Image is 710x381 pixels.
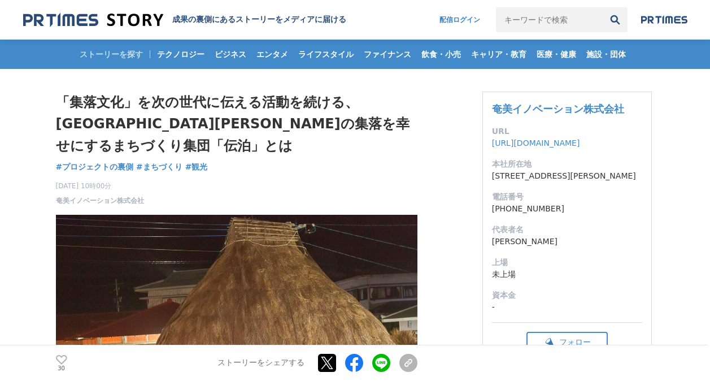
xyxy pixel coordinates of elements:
dt: 代表者名 [492,224,642,236]
img: 成果の裏側にあるストーリーをメディアに届ける [23,12,163,28]
span: 医療・健康 [532,49,581,59]
a: #観光 [185,161,208,173]
span: 施設・団体 [582,49,630,59]
a: ライフスタイル [294,40,358,69]
dd: 未上場 [492,269,642,280]
a: #プロジェクトの裏側 [56,161,134,173]
a: 飲食・小売 [417,40,465,69]
span: エンタメ [252,49,293,59]
dt: 電話番号 [492,191,642,203]
dt: 資本金 [492,289,642,301]
a: 奄美イノベーション株式会社 [492,103,624,115]
dt: URL [492,125,642,137]
a: [URL][DOMAIN_NAME] [492,138,580,148]
dt: 本社所在地 [492,158,642,170]
dd: [PERSON_NAME] [492,236,642,248]
span: [DATE] 10時00分 [56,181,144,191]
dd: - [492,301,642,313]
button: 検索 [603,7,628,32]
button: フォロー [526,332,608,353]
a: 施設・団体 [582,40,630,69]
dd: [PHONE_NUMBER] [492,203,642,215]
span: #プロジェクトの裏側 [56,162,134,172]
a: ビジネス [210,40,251,69]
span: 飲食・小売 [417,49,465,59]
a: 成果の裏側にあるストーリーをメディアに届ける 成果の裏側にあるストーリーをメディアに届ける [23,12,346,28]
input: キーワードで検索 [496,7,603,32]
p: ストーリーをシェアする [217,358,304,369]
span: テクノロジー [153,49,209,59]
p: 30 [56,366,67,371]
span: ライフスタイル [294,49,358,59]
span: キャリア・教育 [467,49,531,59]
span: #まちづくり [136,162,182,172]
dt: 上場 [492,257,642,269]
a: #まちづくり [136,161,182,173]
span: ファイナンス [359,49,416,59]
h1: 「集落文化」を次の世代に伝える活動を続ける、[GEOGRAPHIC_DATA][PERSON_NAME]の集落を幸せにするまちづくり集団「伝泊」とは [56,92,417,157]
a: テクノロジー [153,40,209,69]
h2: 成果の裏側にあるストーリーをメディアに届ける [172,15,346,25]
img: prtimes [641,15,687,24]
span: ビジネス [210,49,251,59]
a: エンタメ [252,40,293,69]
a: 奄美イノベーション株式会社 [56,196,144,206]
span: #観光 [185,162,208,172]
a: 配信ログイン [428,7,491,32]
a: ファイナンス [359,40,416,69]
a: キャリア・教育 [467,40,531,69]
dd: [STREET_ADDRESS][PERSON_NAME] [492,170,642,182]
a: 医療・健康 [532,40,581,69]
